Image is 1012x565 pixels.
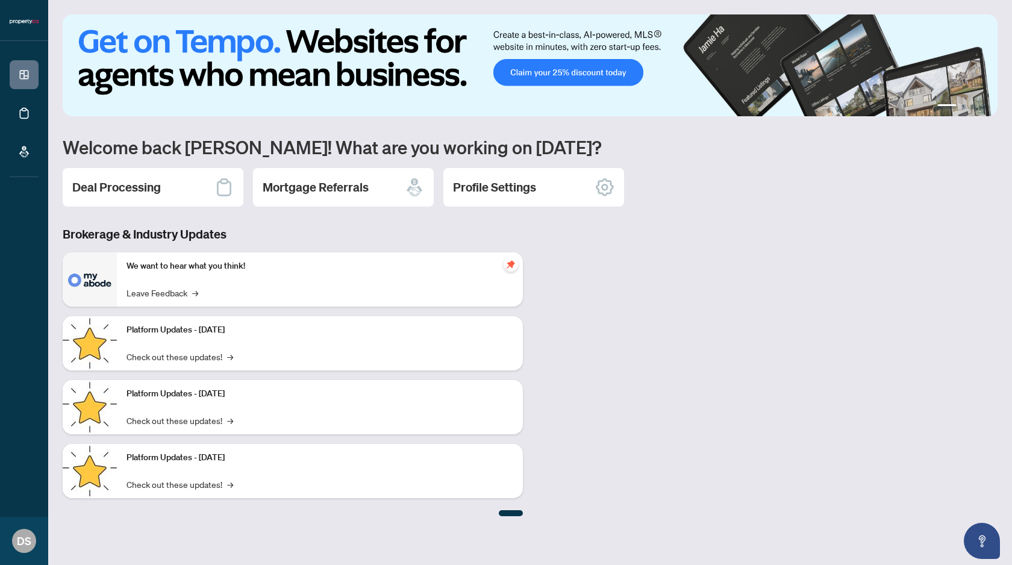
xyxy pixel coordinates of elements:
[63,316,117,370] img: Platform Updates - July 21, 2025
[192,286,198,299] span: →
[971,104,976,109] button: 3
[63,380,117,434] img: Platform Updates - July 8, 2025
[63,252,117,307] img: We want to hear what you think!
[63,136,998,158] h1: Welcome back [PERSON_NAME]! What are you working on [DATE]?
[227,350,233,363] span: →
[964,523,1000,559] button: Open asap
[72,179,161,196] h2: Deal Processing
[961,104,966,109] button: 2
[126,387,513,401] p: Platform Updates - [DATE]
[227,414,233,427] span: →
[126,323,513,337] p: Platform Updates - [DATE]
[937,104,957,109] button: 1
[126,350,233,363] a: Check out these updates!→
[126,260,513,273] p: We want to hear what you think!
[453,179,536,196] h2: Profile Settings
[504,257,518,272] span: pushpin
[10,18,39,25] img: logo
[227,478,233,491] span: →
[63,444,117,498] img: Platform Updates - June 23, 2025
[126,451,513,464] p: Platform Updates - [DATE]
[17,532,31,549] span: DS
[263,179,369,196] h2: Mortgage Referrals
[63,14,998,116] img: Slide 0
[63,226,523,243] h3: Brokerage & Industry Updates
[126,286,198,299] a: Leave Feedback→
[126,478,233,491] a: Check out these updates!→
[981,104,985,109] button: 4
[126,414,233,427] a: Check out these updates!→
